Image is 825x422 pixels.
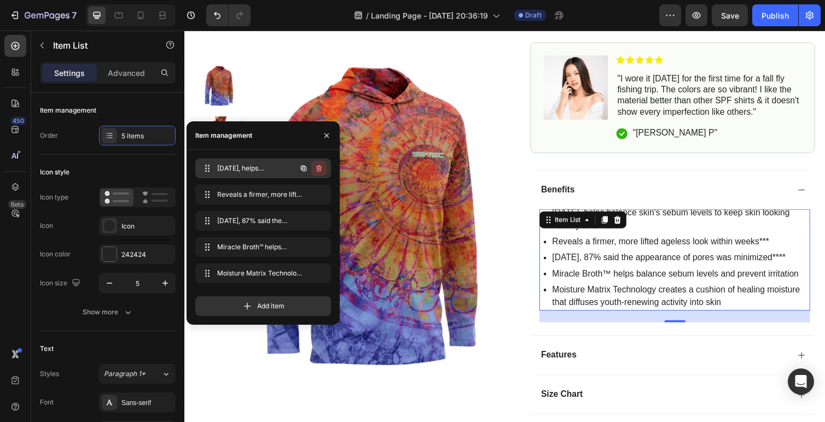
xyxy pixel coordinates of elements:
span: Save [721,11,739,20]
div: Icon color [40,249,71,259]
span: Moisture Matrix Technology creates a cushion of healing moisture that diffuses youth-renewing act... [217,268,305,278]
p: Miracle Broth™ helps balance sebum levels and prevent irritation [376,243,639,256]
div: 242424 [121,250,173,260]
button: 7 [4,4,82,26]
span: [DATE], helps balance skin's sebum levels to keep skin looking healthy and fresh** [217,163,279,173]
div: Show more [83,307,133,318]
div: 5 items [121,131,173,141]
button: Publish [752,4,798,26]
div: Text [40,344,54,354]
span: Paragraph 1* [104,369,146,379]
button: Show more [40,302,176,322]
span: Add item [257,301,284,311]
p: Settings [54,67,85,79]
span: Draft [525,10,542,20]
div: Styles [40,369,59,379]
div: 450 [10,116,26,125]
div: Sans-serif [121,398,173,408]
span: Miracle Broth™ helps balance sebum levels and prevent irritation [217,242,305,252]
p: Reveals a firmer, more lifted ageless look within weeks*** [376,210,639,223]
button: Save [712,4,748,26]
span: Reveals a firmer, more lifted ageless look within weeks*** [217,190,305,200]
p: Benefits [365,158,399,169]
button: Paragraph 1* [99,364,176,384]
p: "[PERSON_NAME] P" [459,99,545,111]
div: Publish [762,10,789,21]
div: Icon style [40,167,69,177]
div: Item List [377,189,408,199]
p: Features [365,327,402,338]
p: [DATE], 87% said the appearance of pores was minimized**** [376,226,639,239]
div: Open Intercom Messenger [788,368,814,395]
span: Landing Page - [DATE] 20:36:19 [371,10,488,21]
p: Advanced [108,67,145,79]
div: Icon [121,221,173,231]
div: Beta [8,200,26,209]
p: 7 [72,9,77,22]
div: Icon size [40,276,83,291]
p: "I wore it [DATE] for the first time for a fall fly fishing trip. The colors are so vibrant! I li... [443,44,631,90]
p: Item List [53,39,146,52]
span: / [366,10,369,21]
div: Font [40,397,54,407]
div: Item management [195,131,252,140]
div: Undo/Redo [206,4,251,26]
p: Moisture Matrix Technology creates a cushion of healing moisture that diffuses youth-renewing act... [376,259,639,285]
p: [DATE], helps balance skin's sebum levels to keep skin looking healthy and fresh** [376,180,639,207]
p: Size Chart [365,367,408,379]
div: Icon type [40,192,68,202]
div: Icon [40,221,53,231]
iframe: Design area [184,31,825,422]
div: Item management [40,106,96,115]
div: Order [40,131,58,140]
span: [DATE], 87% said the appearance of pores was minimized**** [217,216,305,226]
